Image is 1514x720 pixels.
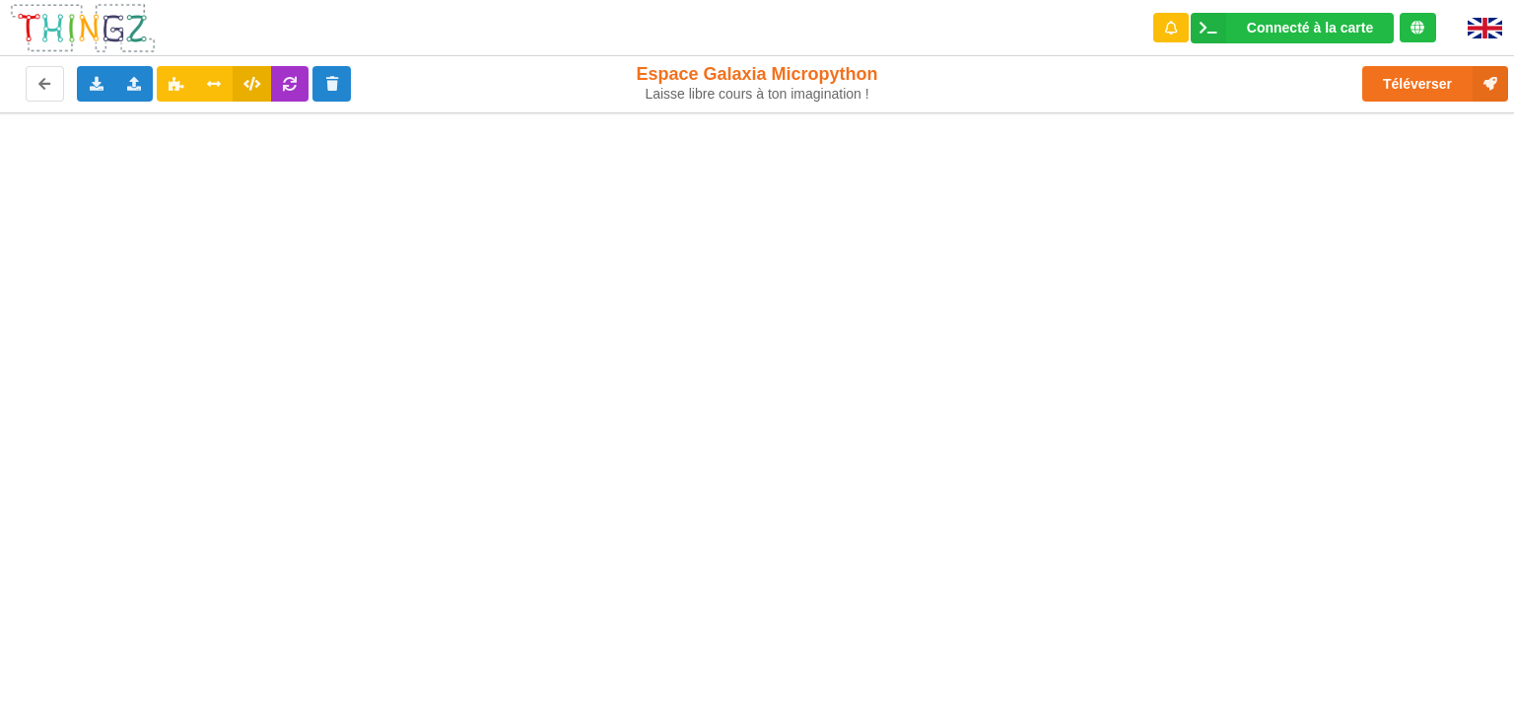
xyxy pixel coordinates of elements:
img: thingz_logo.png [9,2,157,54]
img: gb.png [1468,18,1502,38]
div: Laisse libre cours à ton imagination ! [628,86,887,103]
div: Espace Galaxia Micropython [628,63,887,103]
div: Tu es connecté au serveur de création de Thingz [1400,13,1436,42]
div: Ta base fonctionne bien ! [1191,13,1394,43]
button: Téléverser [1362,66,1508,102]
div: Connecté à la carte [1247,21,1373,35]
